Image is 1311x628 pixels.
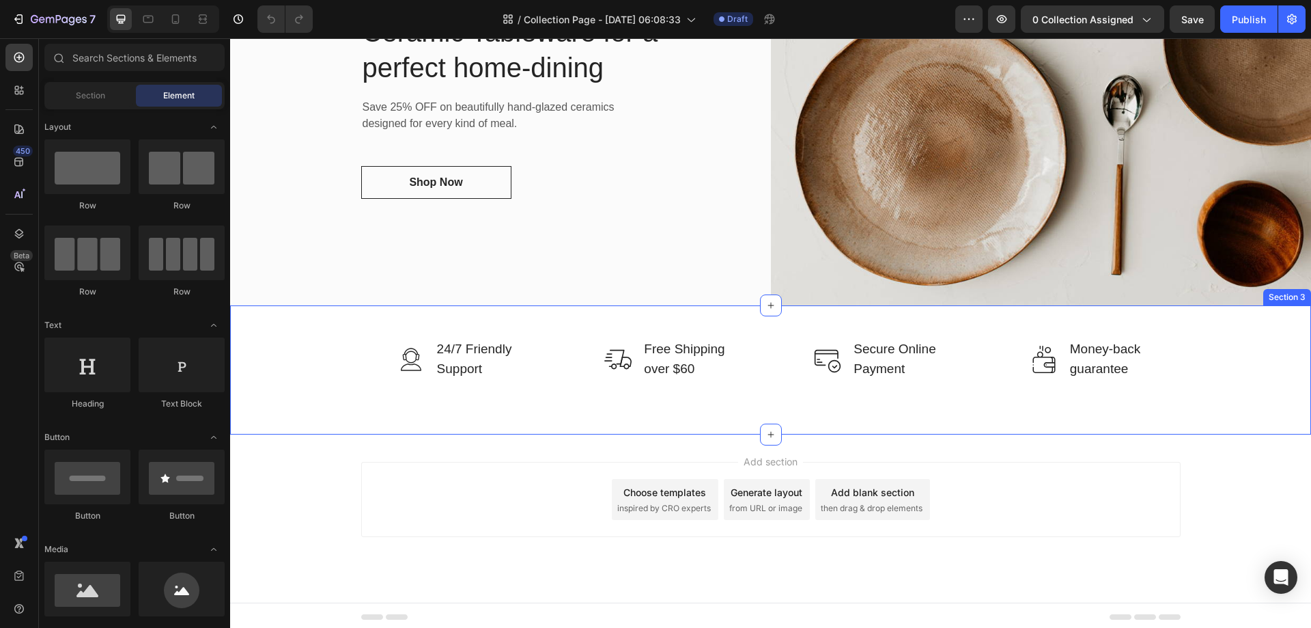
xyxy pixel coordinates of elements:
div: Row [139,200,225,212]
div: Beta [10,250,33,261]
div: Open Intercom Messenger [1265,561,1297,594]
div: Row [44,200,130,212]
p: Money-back [840,301,911,321]
span: / [518,12,521,27]
div: Undo/Redo [257,5,313,33]
button: Save [1170,5,1215,33]
div: 450 [13,146,33,156]
div: Section 3 [1036,253,1078,265]
span: Add section [508,416,573,431]
img: Alt Image [800,308,828,335]
p: Save 25% OFF on beautifully hand-glazed ceramics designed for every kind of meal. [132,61,403,94]
div: Button [139,510,225,522]
span: Toggle open [203,426,225,448]
img: Alt Image [374,308,401,335]
span: Button [44,431,70,443]
button: 0 collection assigned [1021,5,1164,33]
div: Add blank section [601,447,684,461]
span: Media [44,543,68,556]
div: Heading [44,398,130,410]
p: Free Shipping over $60 [414,301,494,340]
p: 7 [89,11,96,27]
div: Row [139,286,225,298]
div: Generate layout [501,447,572,461]
div: Choose templates [393,447,476,461]
span: Layout [44,121,71,133]
span: Element [163,90,195,102]
span: then drag & drop elements [591,464,692,476]
p: 24/7 Friendly Support [207,301,282,340]
a: Shop Now [131,128,281,161]
div: Text Block [139,398,225,410]
div: Row [44,286,130,298]
span: Text [44,319,61,331]
span: Section [76,90,105,102]
input: Search Sections & Elements [44,44,225,71]
div: Publish [1232,12,1266,27]
span: Save [1181,14,1204,25]
span: 0 collection assigned [1032,12,1133,27]
span: Collection Page - [DATE] 06:08:33 [524,12,681,27]
button: 7 [5,5,102,33]
span: Toggle open [203,314,225,336]
iframe: Design area [230,38,1311,628]
div: Shop Now [179,136,232,152]
span: inspired by CRO experts [387,464,481,476]
p: Secure Online Payment [623,301,705,340]
p: guarantee [840,321,911,341]
span: Toggle open [203,538,225,560]
div: Button [44,510,130,522]
span: Draft [727,13,748,25]
span: Toggle open [203,116,225,138]
span: from URL or image [499,464,572,476]
button: Publish [1220,5,1278,33]
img: Alt Image [167,308,195,335]
img: Alt Image [584,308,611,335]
